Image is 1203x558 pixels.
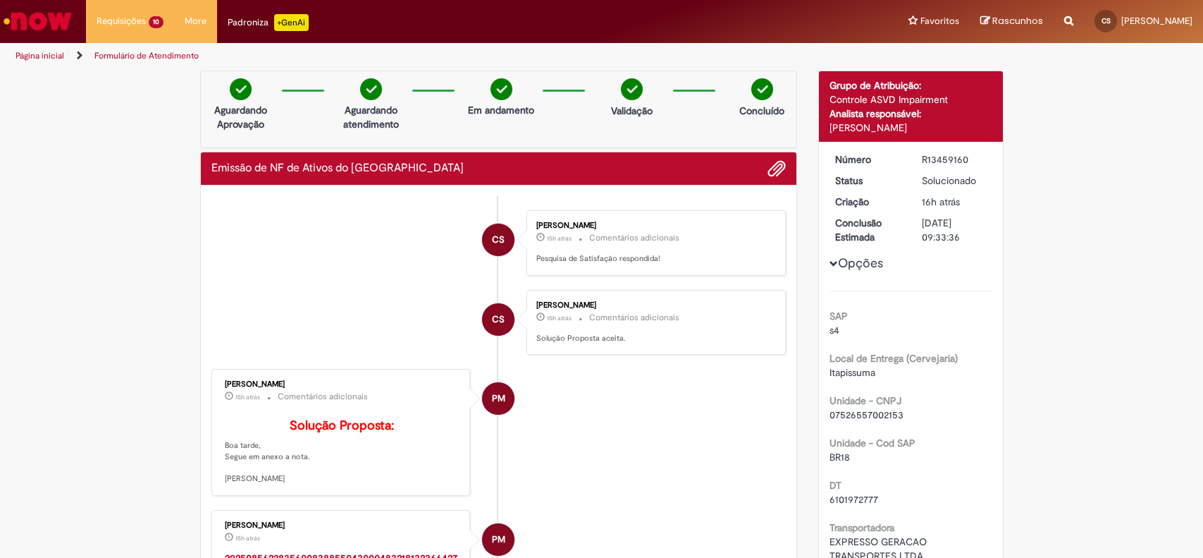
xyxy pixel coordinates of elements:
[185,14,206,28] span: More
[922,195,960,208] span: 16h atrás
[225,419,459,485] p: Boa tarde, Segue em anexo a nota. [PERSON_NAME]
[922,216,987,244] div: [DATE] 09:33:36
[230,78,252,100] img: check-circle-green.png
[228,14,309,31] div: Padroniza
[829,78,992,92] div: Grupo de Atribuição:
[536,222,771,230] div: [PERSON_NAME]
[235,534,260,542] time: 28/08/2025 16:53:39
[980,15,1043,28] a: Rascunhos
[922,152,987,166] div: R13459160
[922,174,987,188] div: Solucionado
[922,195,960,208] time: 28/08/2025 16:28:41
[920,14,959,28] span: Favoritos
[1102,16,1111,25] span: CS
[825,152,911,166] dt: Número
[491,78,512,100] img: check-circle-green.png
[589,232,679,244] small: Comentários adicionais
[337,103,405,131] p: Aguardando atendimento
[829,479,841,492] b: DT
[11,43,791,69] ul: Trilhas de página
[922,195,987,209] div: 28/08/2025 16:28:41
[225,380,459,389] div: [PERSON_NAME]
[829,121,992,135] div: [PERSON_NAME]
[206,103,275,131] p: Aguardando Aprovação
[751,78,773,100] img: check-circle-green.png
[825,195,911,209] dt: Criação
[1121,15,1192,27] span: [PERSON_NAME]
[211,162,464,175] h2: Emissão de NF de Ativos do ASVD Histórico de tíquete
[829,451,850,463] span: BR18
[235,393,260,401] span: 15h atrás
[482,303,514,336] div: CARLOS SCHMIDT
[290,418,394,434] b: Solução Proposta:
[825,216,911,244] dt: Conclusão Estimada
[829,92,992,107] div: Controle ASVD Impairment
[492,303,505,336] span: CS
[482,382,514,415] div: Paola Machado
[492,523,505,557] span: PM
[482,224,514,256] div: CARLOS SCHMIDT
[1,7,74,35] img: ServiceNow
[829,366,875,379] span: Itapissuma
[829,107,992,121] div: Analista responsável:
[829,493,878,506] span: 6101972777
[739,104,784,118] p: Concluído
[547,314,572,322] time: 28/08/2025 17:00:23
[611,104,653,118] p: Validação
[536,253,771,265] p: Pesquisa de Satisfação respondida!
[547,234,572,243] span: 15h atrás
[829,408,903,421] span: 07526557002153
[278,391,368,403] small: Comentários adicionais
[536,301,771,310] div: [PERSON_NAME]
[767,159,786,178] button: Adicionar anexos
[829,310,848,322] b: SAP
[829,521,894,534] b: Transportadora
[94,50,199,61] a: Formulário de Atendimento
[992,14,1043,28] span: Rascunhos
[360,78,382,100] img: check-circle-green.png
[829,324,839,336] span: s4
[547,234,572,243] time: 28/08/2025 17:00:30
[492,223,505,257] span: CS
[16,50,64,61] a: Página inicial
[225,521,459,530] div: [PERSON_NAME]
[536,333,771,344] p: Solução Proposta aceita.
[829,352,958,365] b: Local de Entrega (Cervejaria)
[235,534,260,542] span: 15h atrás
[829,437,915,449] b: Unidade - Cod SAP
[468,103,534,117] p: Em andamento
[589,312,679,324] small: Comentários adicionais
[274,14,309,31] p: +GenAi
[482,523,514,556] div: Paola Machado
[829,394,901,407] b: Unidade - CNPJ
[547,314,572,322] span: 15h atrás
[492,382,505,416] span: PM
[825,174,911,188] dt: Status
[149,16,164,28] span: 10
[97,14,146,28] span: Requisições
[621,78,643,100] img: check-circle-green.png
